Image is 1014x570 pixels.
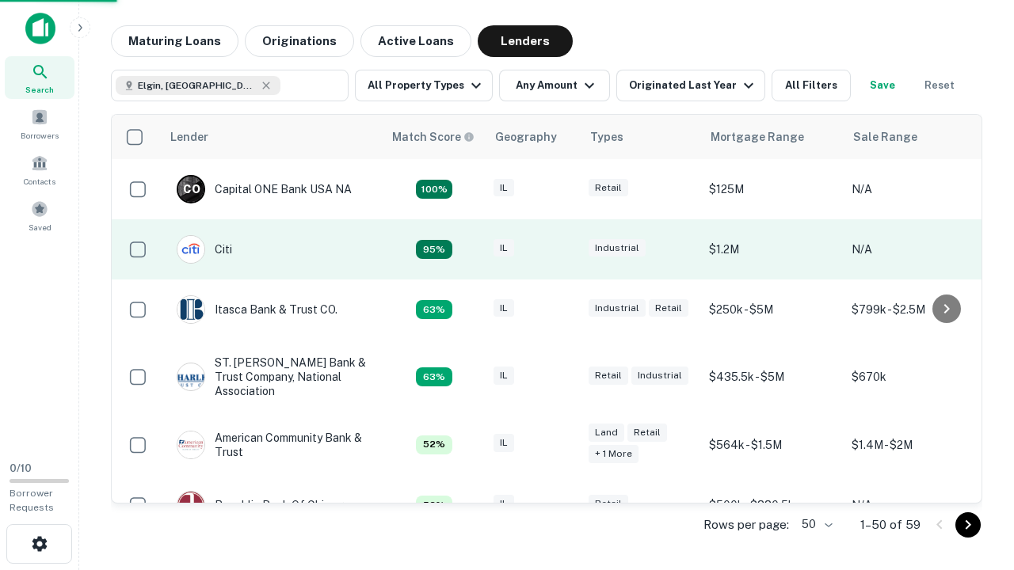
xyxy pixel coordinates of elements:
[5,194,74,237] a: Saved
[416,240,452,259] div: Capitalize uses an advanced AI algorithm to match your search with the best lender. The match sco...
[701,279,844,340] td: $250k - $5M
[701,115,844,159] th: Mortgage Range
[616,70,765,101] button: Originated Last Year
[177,175,352,203] div: Capital ONE Bank USA NA
[494,239,514,257] div: IL
[5,102,74,145] a: Borrowers
[392,128,471,146] h6: Match Score
[935,443,1014,519] iframe: Chat Widget
[629,76,758,95] div: Originated Last Year
[627,424,667,442] div: Retail
[590,127,623,146] div: Types
[853,127,917,146] div: Sale Range
[24,175,55,188] span: Contacts
[5,148,74,191] a: Contacts
[589,445,639,463] div: + 1 more
[844,159,986,219] td: N/A
[955,512,981,538] button: Go to next page
[21,129,59,142] span: Borrowers
[360,25,471,57] button: Active Loans
[914,70,965,101] button: Reset
[25,83,54,96] span: Search
[494,495,514,513] div: IL
[589,179,628,197] div: Retail
[860,515,921,534] p: 1–50 of 59
[177,492,204,519] img: picture
[589,367,628,385] div: Retail
[486,115,581,159] th: Geography
[701,475,844,535] td: $500k - $880.5k
[795,513,835,536] div: 50
[631,367,688,385] div: Industrial
[495,127,557,146] div: Geography
[857,70,908,101] button: Save your search to get updates of matches that match your search criteria.
[183,181,200,198] p: C O
[177,236,204,263] img: picture
[589,299,646,317] div: Industrial
[494,179,514,197] div: IL
[383,115,486,159] th: Capitalize uses an advanced AI algorithm to match your search with the best lender. The match sco...
[138,78,257,93] span: Elgin, [GEOGRAPHIC_DATA], [GEOGRAPHIC_DATA]
[499,70,610,101] button: Any Amount
[10,462,32,474] span: 0 / 10
[844,115,986,159] th: Sale Range
[478,25,573,57] button: Lenders
[177,431,367,459] div: American Community Bank & Trust
[177,295,337,324] div: Itasca Bank & Trust CO.
[589,424,624,442] div: Land
[170,127,208,146] div: Lender
[581,115,701,159] th: Types
[29,221,51,234] span: Saved
[844,279,986,340] td: $799k - $2.5M
[703,515,789,534] p: Rows per page:
[589,239,646,257] div: Industrial
[10,488,54,513] span: Borrower Requests
[844,340,986,415] td: $670k
[701,219,844,279] td: $1.2M
[245,25,354,57] button: Originations
[844,219,986,279] td: N/A
[701,415,844,475] td: $564k - $1.5M
[772,70,851,101] button: All Filters
[177,363,204,390] img: picture
[701,340,844,415] td: $435.5k - $5M
[494,299,514,317] div: IL
[25,13,55,44] img: capitalize-icon.png
[5,56,74,99] a: Search
[844,475,986,535] td: N/A
[494,367,514,385] div: IL
[701,159,844,219] td: $125M
[416,435,452,454] div: Capitalize uses an advanced AI algorithm to match your search with the best lender. The match sco...
[111,25,238,57] button: Maturing Loans
[355,70,493,101] button: All Property Types
[392,128,475,146] div: Capitalize uses an advanced AI algorithm to match your search with the best lender. The match sco...
[589,495,628,513] div: Retail
[177,355,367,399] div: ST. [PERSON_NAME] Bank & Trust Company, National Association
[711,127,804,146] div: Mortgage Range
[161,115,383,159] th: Lender
[177,235,232,264] div: Citi
[649,299,688,317] div: Retail
[177,431,204,458] img: picture
[416,180,452,199] div: Capitalize uses an advanced AI algorithm to match your search with the best lender. The match sco...
[416,300,452,319] div: Capitalize uses an advanced AI algorithm to match your search with the best lender. The match sco...
[177,491,350,519] div: Republic Bank Of Chicago
[416,367,452,386] div: Capitalize uses an advanced AI algorithm to match your search with the best lender. The match sco...
[416,496,452,515] div: Capitalize uses an advanced AI algorithm to match your search with the best lender. The match sco...
[177,296,204,323] img: picture
[494,434,514,452] div: IL
[844,415,986,475] td: $1.4M - $2M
